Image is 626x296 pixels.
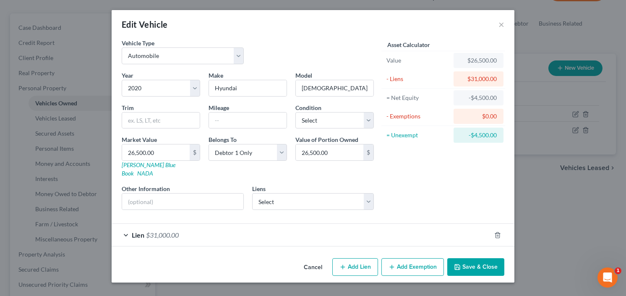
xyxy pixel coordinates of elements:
[122,184,170,193] label: Other Information
[386,112,450,120] div: - Exemptions
[252,184,266,193] label: Liens
[209,72,223,79] span: Make
[295,135,358,144] label: Value of Portion Owned
[132,231,144,239] span: Lien
[460,75,497,83] div: $31,000.00
[460,112,497,120] div: $0.00
[122,103,134,112] label: Trim
[122,113,200,128] input: ex. LS, LT, etc
[460,131,497,139] div: -$4,500.00
[295,103,321,112] label: Condition
[387,40,430,49] label: Asset Calculator
[447,258,504,276] button: Save & Close
[386,56,450,65] div: Value
[122,135,157,144] label: Market Value
[498,19,504,29] button: ×
[190,144,200,160] div: $
[209,113,287,128] input: --
[122,161,175,177] a: [PERSON_NAME] Blue Book
[381,258,444,276] button: Add Exemption
[386,131,450,139] div: = Unexempt
[122,18,168,30] div: Edit Vehicle
[122,39,154,47] label: Vehicle Type
[615,267,621,274] span: 1
[460,94,497,102] div: -$4,500.00
[297,259,329,276] button: Cancel
[122,71,133,80] label: Year
[295,71,312,80] label: Model
[296,144,363,160] input: 0.00
[363,144,373,160] div: $
[209,103,229,112] label: Mileage
[122,144,190,160] input: 0.00
[209,136,237,143] span: Belongs To
[137,170,153,177] a: NADA
[332,258,378,276] button: Add Lien
[296,80,373,96] input: ex. Altima
[209,80,287,96] input: ex. Nissan
[122,194,243,210] input: (optional)
[386,94,450,102] div: = Net Equity
[597,267,618,288] iframe: Intercom live chat
[386,75,450,83] div: - Liens
[146,231,179,239] span: $31,000.00
[460,56,497,65] div: $26,500.00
